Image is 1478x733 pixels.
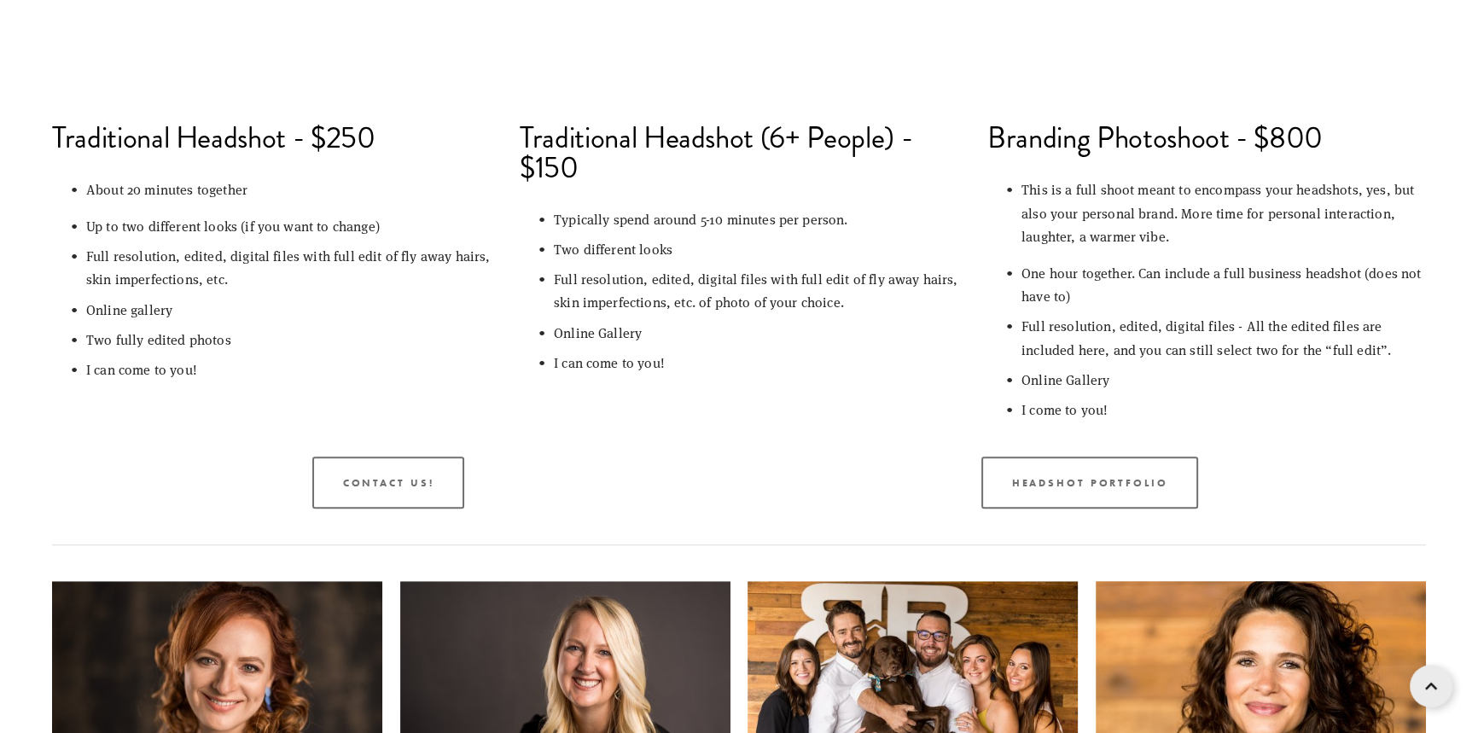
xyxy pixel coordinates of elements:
[1021,314,1426,360] p: Full resolution, edited, digital files - All the edited files are included here, and you can stil...
[312,457,465,509] a: Contact us!
[86,328,491,351] p: Two fully edited photos
[1021,261,1426,307] p: One hour together. Can include a full business headshot (does not have to)
[86,214,491,237] p: Up to two different looks (if you want to change)
[554,237,958,260] p: Two different looks
[1021,398,1426,421] p: I come to you!
[554,321,958,344] p: Online Gallery
[1021,177,1426,247] p: This is a full shoot meant to encompass your headshots, yes, but also your personal brand. More t...
[520,123,958,183] h2: Traditional Headshot (6+ People) - $150
[987,123,1426,153] h2: Branding Photoshoot - $800
[554,267,958,313] p: Full resolution, edited, digital files with full edit of fly away hairs, skin imperfections, etc....
[86,244,491,290] p: Full resolution, edited, digital files with full edit of fly away hairs, skin imperfections, etc.
[554,207,958,230] p: Typically spend around 5-10 minutes per person.
[86,358,491,381] p: I can come to you!
[1021,368,1426,391] p: Online Gallery
[981,457,1199,509] a: Headshot Portfolio
[86,177,491,201] p: About 20 minutes together
[86,298,491,321] p: Online gallery
[52,123,491,153] h2: Traditional Headshot - $250
[554,351,958,374] p: I can come to you!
